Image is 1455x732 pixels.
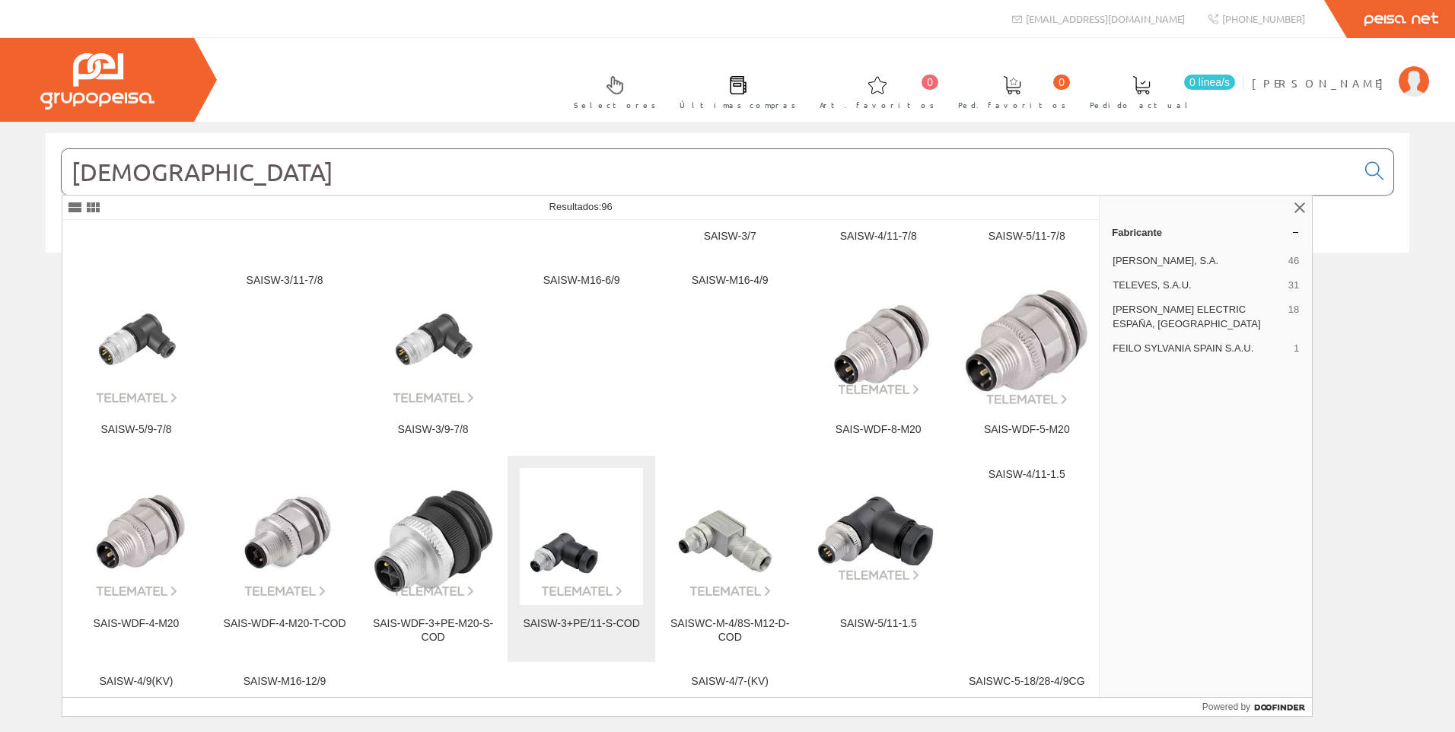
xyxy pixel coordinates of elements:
a: SAISW-M16-6/9 [508,262,655,454]
div: SAISW-4/7-(KV) [668,675,791,689]
img: Grupo Peisa [40,53,154,110]
span: Ped. favoritos [958,97,1066,113]
div: SAISW-M16-6/9 [520,274,643,288]
a: SAISW-4/11-1.5 [953,456,1100,662]
div: SAIS-WDF-5-M20 [965,423,1088,437]
div: SAISW-4/11-1.5 [965,468,1088,482]
div: SAISW-5/11-7/8 [965,230,1088,243]
a: SAISW-5/11-1.5 SAISW-5/11-1.5 [804,456,952,662]
div: SAISWC-5-18/28-4/9CG [965,675,1088,689]
span: [EMAIL_ADDRESS][DOMAIN_NAME] [1026,12,1185,25]
img: SAISWC-M-4/8S-M12-D-COD [668,475,791,598]
div: © Grupo Peisa [46,272,1409,285]
span: 96 [601,201,612,212]
div: SAISW-M16-4/9 [668,274,791,288]
a: SAIS-WDF-4-M20 SAIS-WDF-4-M20 [62,456,210,662]
div: SAIS-WDF-3+PE-M20-S-COD [371,617,495,644]
img: SAISW-5/9-7/8 [75,281,198,404]
div: SAIS-WDF-8-M20 [817,423,940,437]
div: SAISW-5/9-7/8 [75,423,198,437]
a: Selectores [559,63,664,119]
span: [PERSON_NAME] ELECTRIC ESPAÑA, [GEOGRAPHIC_DATA] [1113,303,1282,330]
a: Últimas compras [664,63,804,119]
div: SAISW-3/11-7/8 [223,274,346,288]
img: SAIS-WDF-4-M20-T-COD [223,475,346,598]
img: SAISW-5/11-1.5 [817,491,940,582]
div: SAISW-M16-12/9 [223,675,346,689]
div: SAISW-3/9-7/8 [371,423,495,437]
div: SAISW-4/11-7/8 [817,230,940,243]
span: 1 [1294,342,1299,355]
span: FEILO SYLVANIA SPAIN S.A.U. [1113,342,1288,355]
span: TELEVES, S.A.U. [1113,278,1282,292]
div: SAISW-3+PE/11-S-COD [520,617,643,631]
span: Art. favoritos [820,97,934,113]
span: Pedido actual [1090,97,1193,113]
a: [PERSON_NAME] [1252,63,1429,78]
a: SAIS-WDF-5-M20 SAIS-WDF-5-M20 [953,262,1100,454]
span: 0 línea/s [1184,75,1235,90]
img: SAIS-WDF-5-M20 [965,279,1088,406]
span: [PHONE_NUMBER] [1222,12,1305,25]
div: SAIS-WDF-4-M20 [75,617,198,631]
a: SAISW-M16-4/9 [656,262,804,454]
img: SAIS-WDF-3+PE-M20-S-COD [371,475,495,598]
span: [PERSON_NAME], S.A. [1113,254,1282,268]
div: SAISW-4/9(KV) [75,675,198,689]
span: 18 [1288,303,1299,330]
span: 46 [1288,254,1299,268]
span: [PERSON_NAME] [1252,75,1391,91]
span: 31 [1288,278,1299,292]
span: Selectores [574,97,656,113]
span: 0 [922,75,938,90]
img: SAIS-WDF-4-M20 [75,475,198,598]
div: SAISW-5/11-1.5 [817,617,940,631]
span: Resultados: [549,201,613,212]
div: SAISWC-M-4/8S-M12-D-COD [668,617,791,644]
a: SAIS-WDF-3+PE-M20-S-COD SAIS-WDF-3+PE-M20-S-COD [359,456,507,662]
input: Buscar... [62,149,1356,195]
img: SAISW-3/9-7/8 [371,281,495,404]
div: SAIS-WDF-4-M20-T-COD [223,617,346,631]
div: SAISW-3/7 [668,230,791,243]
a: Fabricante [1100,220,1312,244]
a: SAIS-WDF-4-M20-T-COD SAIS-WDF-4-M20-T-COD [211,456,358,662]
a: SAIS-WDF-8-M20 SAIS-WDF-8-M20 [804,262,952,454]
a: SAISW-5/9-7/8 SAISW-5/9-7/8 [62,262,210,454]
span: Últimas compras [680,97,796,113]
a: SAISW-3/9-7/8 SAISW-3/9-7/8 [359,262,507,454]
img: SAIS-WDF-8-M20 [817,289,940,396]
span: Powered by [1202,700,1250,714]
img: SAISW-3+PE/11-S-COD [520,475,643,598]
a: SAISWC-M-4/8S-M12-D-COD SAISWC-M-4/8S-M12-D-COD [656,456,804,662]
a: SAISW-3/11-7/8 [211,262,358,454]
a: SAISW-3+PE/11-S-COD SAISW-3+PE/11-S-COD [508,456,655,662]
a: Powered by [1202,698,1313,716]
span: 0 [1053,75,1070,90]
